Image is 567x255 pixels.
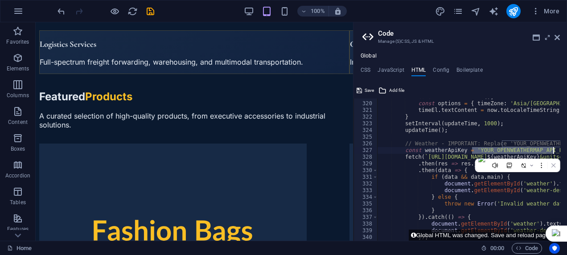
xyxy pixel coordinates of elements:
[8,119,28,126] p: Content
[378,67,404,77] h4: JavaScript
[145,6,156,16] i: Save (Ctrl+S)
[481,243,505,254] h6: Session time
[354,214,378,221] div: 337
[354,147,378,154] div: 327
[56,6,66,16] button: undo
[354,167,378,174] div: 330
[311,6,325,16] h6: 100%
[489,6,499,16] i: AI Writer
[528,4,563,18] button: More
[508,6,518,16] i: Publish
[354,221,378,227] div: 338
[411,67,426,77] h4: HTML
[506,4,521,18] button: publish
[354,100,378,107] div: 320
[453,6,464,16] button: pages
[354,181,378,187] div: 332
[490,243,504,254] span: 00 00
[354,154,378,160] div: 328
[127,6,138,16] button: reload
[7,243,32,254] a: Click to cancel selection. Double-click to open Pages
[354,120,378,127] div: 323
[297,6,329,16] button: 100%
[354,207,378,214] div: 336
[365,85,374,96] span: Save
[435,6,446,16] button: design
[531,7,559,16] span: More
[361,53,377,60] h4: Global
[354,201,378,207] div: 335
[354,187,378,194] div: 333
[354,107,378,114] div: 321
[409,230,567,241] button: Global HTML was changed. Save and reload page now?
[471,6,481,16] i: Navigator
[354,140,378,147] div: 326
[127,6,138,16] i: Reload page
[355,85,375,96] button: Save
[354,227,378,234] div: 339
[489,6,499,16] button: text_generator
[471,6,481,16] button: navigator
[145,6,156,16] button: save
[354,114,378,120] div: 322
[7,92,29,99] p: Columns
[7,226,29,233] p: Features
[354,194,378,201] div: 334
[354,160,378,167] div: 329
[11,145,25,152] p: Boxes
[512,243,542,254] button: Code
[389,85,404,96] span: Add file
[5,172,30,179] p: Accordion
[549,243,560,254] button: Usercentrics
[10,199,26,206] p: Tables
[354,174,378,181] div: 331
[378,37,542,45] h3: Manage (S)CSS, JS & HTML
[6,38,29,45] p: Favorites
[56,6,66,16] i: Undo: Change HTML (Ctrl+Z)
[433,67,449,77] h4: Config
[354,234,378,241] div: 340
[354,134,378,140] div: 325
[378,29,560,37] h2: Code
[334,7,342,15] i: On resize automatically adjust zoom level to fit chosen device.
[497,245,498,251] span: :
[456,67,483,77] h4: Boilerplate
[516,243,538,254] span: Code
[377,85,406,96] button: Add file
[7,65,29,72] p: Elements
[354,127,378,134] div: 324
[361,67,370,77] h4: CSS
